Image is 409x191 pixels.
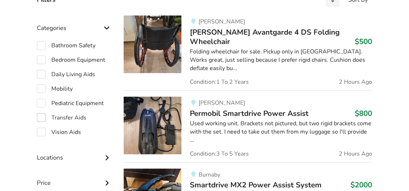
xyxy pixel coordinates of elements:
[37,70,95,79] label: Daily Living Aids
[124,91,372,162] a: mobility-permobil smartdrive power assist[PERSON_NAME]Permobil Smartdrive Power Assist$800Used wo...
[190,180,322,190] span: Smartdrive MX2 Power Assist System
[199,99,245,107] span: [PERSON_NAME]
[190,79,249,85] span: Condition: 1 To 2 Years
[199,171,220,179] span: Burnaby
[355,37,372,46] h3: $500
[37,128,81,136] label: Vision Aids
[37,84,73,93] label: Mobility
[37,165,112,191] div: Price
[190,48,372,73] div: Folding wheelchair for sale. Pickup only in [GEOGRAPHIC_DATA]. Works great, just selling because ...
[37,56,105,64] label: Bedroom Equipment
[190,120,372,144] div: Used working unit. Brackets not pictured, but two rigid brackets come with the set. I need to tak...
[199,18,245,26] span: [PERSON_NAME]
[124,16,372,91] a: mobility-ottobock avantgarde 4 ds folding wheelchair[PERSON_NAME][PERSON_NAME] Avantgarde 4 DS Fo...
[37,113,86,122] label: Transfer Aids
[355,109,372,118] h3: $800
[339,151,372,157] span: 2 Hours Ago
[37,139,112,165] div: Locations
[190,151,249,157] span: Condition: 3 To 5 Years
[339,79,372,85] span: 2 Hours Ago
[37,10,112,35] div: Categories
[124,97,182,155] img: mobility-permobil smartdrive power assist
[37,41,95,50] label: Bathroom Safety
[190,108,309,118] span: Permobil Smartdrive Power Assist
[350,181,372,190] h3: $2000
[190,27,340,47] span: [PERSON_NAME] Avantgarde 4 DS Folding Wheelchair
[37,99,104,108] label: Pediatric Equipment
[124,16,182,73] img: mobility-ottobock avantgarde 4 ds folding wheelchair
